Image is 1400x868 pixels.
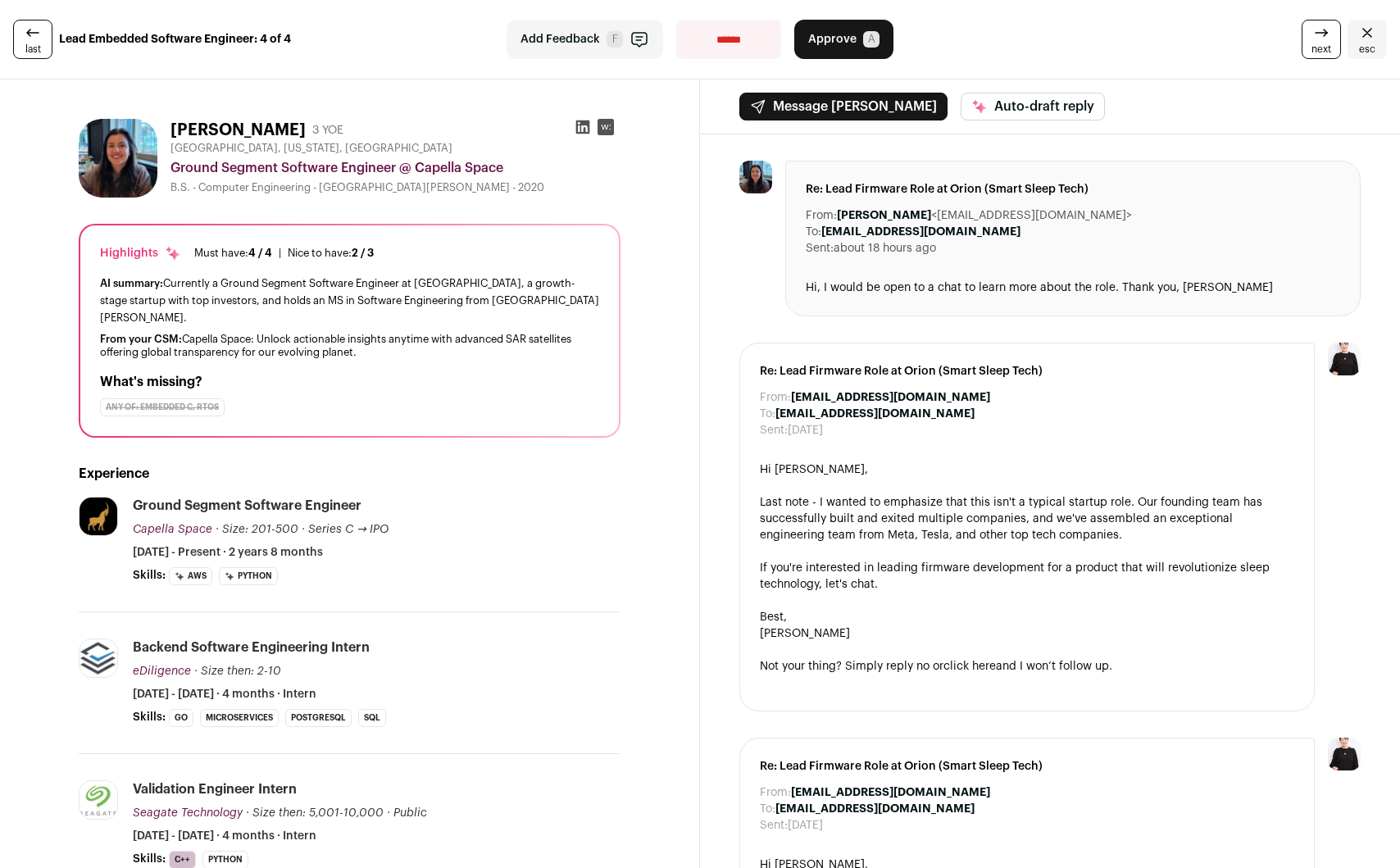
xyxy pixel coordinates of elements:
b: [PERSON_NAME] [837,210,931,221]
span: · [302,521,305,538]
div: Hi [PERSON_NAME], [760,461,1294,478]
div: Nice to have: [288,247,374,260]
span: Re: Lead Firmware Role at Orion (Smart Sleep Tech) [760,758,1294,775]
div: B.S. - Computer Engineering - [GEOGRAPHIC_DATA][PERSON_NAME] - 2020 [170,181,620,194]
span: AI summary: [100,278,163,289]
span: [GEOGRAPHIC_DATA], [US_STATE], [GEOGRAPHIC_DATA] [170,142,452,155]
span: F [607,31,623,48]
button: Approve A [794,20,893,59]
b: [EMAIL_ADDRESS][DOMAIN_NAME] [791,392,990,403]
span: 2 / 3 [352,248,374,258]
span: [DATE] - [DATE] · 4 months · Intern [133,686,316,702]
div: 3 YOE [312,122,343,139]
dt: Sent: [806,240,834,257]
span: Approve [808,31,857,48]
img: 2337988f9944e29032b73f71cb168b0130ae77493a472a1cc9f7823c989fcbff.jpg [80,639,117,677]
div: Highlights [100,245,181,261]
img: 9240684-medium_jpg [1328,343,1361,375]
dt: From: [806,207,837,224]
li: Microservices [200,709,279,727]
dt: Sent: [760,422,788,439]
div: Any of: Embedded C, RTOS [100,398,225,416]
span: Series C → IPO [308,524,389,535]
li: Python [219,567,278,585]
span: Seagate Technology [133,807,243,819]
img: 9240684-medium_jpg [1328,738,1361,770]
strong: Lead Embedded Software Engineer: 4 of 4 [59,31,291,48]
a: next [1302,20,1341,59]
span: Public [393,807,427,819]
div: Validation Engineer Intern [133,780,297,798]
dt: From: [760,784,791,801]
dt: From: [760,389,791,406]
img: e727325d5202cbe37547ff3a88c9f8a251eed158ad75553f03e153e25918d1ac.jpg [80,781,117,819]
div: Backend Software Engineering Intern [133,639,370,657]
button: Add Feedback F [507,20,663,59]
button: Auto-draft reply [961,93,1105,120]
h2: Experience [79,464,620,484]
span: last [25,43,41,56]
div: Currently a Ground Segment Software Engineer at [GEOGRAPHIC_DATA], a growth-stage startup with to... [100,275,599,326]
dt: Sent: [760,817,788,834]
li: PostgreSQL [285,709,352,727]
b: [EMAIL_ADDRESS][DOMAIN_NAME] [821,226,1020,238]
b: [EMAIL_ADDRESS][DOMAIN_NAME] [775,408,975,420]
span: 4 / 4 [248,248,272,258]
span: Add Feedback [520,31,600,48]
dd: [DATE] [788,817,823,834]
span: [DATE] - Present · 2 years 8 months [133,544,323,561]
span: A [863,31,880,48]
span: · Size then: 5,001-10,000 [246,807,384,819]
div: Ground Segment Software Engineer @ Capella Space [170,158,620,178]
h2: What's missing? [100,372,599,392]
b: [EMAIL_ADDRESS][DOMAIN_NAME] [791,787,990,798]
span: · Size: 201-500 [216,524,298,535]
span: Re: Lead Firmware Role at Orion (Smart Sleep Tech) [760,363,1294,379]
span: Skills: [133,851,166,867]
li: SQL [358,709,386,727]
div: Last note - I wanted to emphasize that this isn't a typical startup role. Our founding team has s... [760,494,1294,543]
div: Best, [760,609,1294,625]
div: Ground Segment Software Engineer [133,497,361,515]
li: Go [169,709,193,727]
div: [PERSON_NAME] [760,625,1294,642]
dt: To: [760,406,775,422]
a: click here [943,661,996,672]
div: Hi, I would be open to a chat to learn more about the role. Thank you, [PERSON_NAME] [806,279,1340,296]
span: [DATE] - [DATE] · 4 months · Intern [133,828,316,844]
div: Capella Space: Unlock actionable insights anytime with advanced SAR satellites offering global tr... [100,333,599,359]
b: [EMAIL_ADDRESS][DOMAIN_NAME] [775,803,975,815]
span: Re: Lead Firmware Role at Orion (Smart Sleep Tech) [806,181,1340,198]
span: Skills: [133,567,166,584]
span: · Size then: 2-10 [194,666,281,677]
div: Must have: [194,247,272,260]
dt: To: [806,224,821,240]
img: 66dba08d9b9c9484b409245c6a50a1b0a8964394ca3136f28c6e4c191132df2d.jpg [739,161,772,193]
a: last [13,20,52,59]
div: If you're interested in leading firmware development for a product that will revolutionize sleep ... [760,560,1294,593]
dd: about 18 hours ago [834,240,936,257]
span: Capella Space [133,524,212,535]
div: Not your thing? Simply reply no or and I won’t follow up. [760,658,1294,675]
span: Skills: [133,709,166,725]
span: eDiligence [133,666,191,677]
h1: [PERSON_NAME] [170,119,306,142]
ul: | [194,247,374,260]
dd: <[EMAIL_ADDRESS][DOMAIN_NAME]> [837,207,1132,224]
dd: [DATE] [788,422,823,439]
span: From your CSM: [100,334,182,344]
span: next [1311,43,1331,56]
button: Message [PERSON_NAME] [739,93,948,120]
img: 66dba08d9b9c9484b409245c6a50a1b0a8964394ca3136f28c6e4c191132df2d.jpg [79,119,157,198]
a: Close [1348,20,1387,59]
span: esc [1359,43,1375,56]
img: 36946f173f1cb8f5d3f0ffe9da898e2106cdd04804f1097c9c726bf59aae8f95.jpg [80,498,117,535]
li: AWS [169,567,212,585]
dt: To: [760,801,775,817]
span: · [387,805,390,821]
